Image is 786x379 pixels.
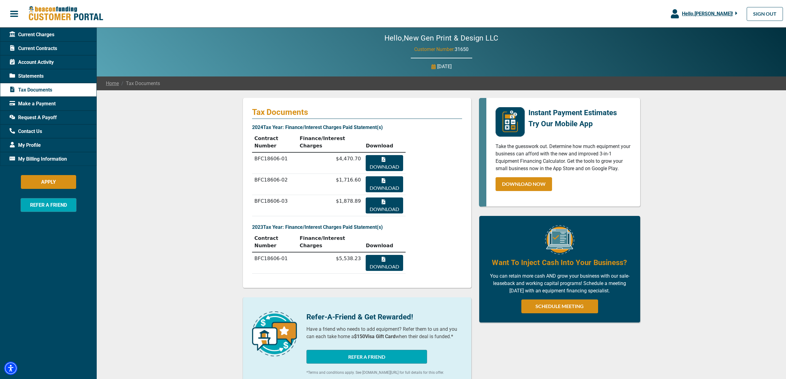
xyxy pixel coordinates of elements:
[10,86,52,94] span: Tax Documents
[297,174,363,195] td: $1,716.60
[496,177,552,191] a: DOWNLOAD NOW
[252,152,297,174] td: BFC18606-01
[366,255,403,271] button: Download
[297,152,363,174] td: $4,470.70
[496,143,631,172] p: Take the guesswork out. Determine how much equipment your business can afford with the new and im...
[414,46,455,52] span: Customer Number:
[10,59,54,66] span: Account Activity
[492,257,627,268] h4: Want To Inject Cash Into Your Business?
[4,361,18,375] div: Accessibility Menu
[297,252,363,274] td: $5,538.23
[437,63,452,70] p: [DATE]
[297,232,363,252] th: Finance/Interest Charges
[252,311,297,356] img: refer-a-friend-icon.png
[366,176,403,192] button: Download
[366,155,403,171] button: Download
[366,197,403,213] button: Download
[306,350,427,364] button: REFER A FRIEND
[10,142,41,149] span: My Profile
[306,326,462,340] p: Have a friend who needs to add equipment? Refer them to us and you can each take home a when thei...
[252,124,462,131] p: 2024 Tax Year: Finance/Interest Charges Paid Statement(s)
[521,299,598,313] a: SCHEDULE MEETING
[10,31,54,38] span: Current Charges
[306,370,462,375] p: *Terms and conditions apply. See [DOMAIN_NAME][URL] for full details for this offer.
[252,232,297,252] th: Contract Number
[28,6,103,21] img: Beacon Funding Customer Portal Logo
[747,7,783,21] a: SIGN OUT
[682,11,733,17] span: Hello, [PERSON_NAME] !
[252,174,297,195] td: BFC18606-02
[496,107,525,137] img: mobile-app-logo.png
[528,107,617,118] p: Instant Payment Estimates
[10,114,57,121] span: Request A Payoff
[10,45,57,52] span: Current Contracts
[297,195,363,216] td: $1,878.89
[252,195,297,216] td: BFC18606-03
[363,132,405,152] th: Download
[366,34,517,43] h2: Hello, New Gen Print & Design LLC
[528,118,617,129] p: Try Our Mobile App
[252,107,462,117] p: Tax Documents
[106,80,119,87] a: Home
[252,252,297,274] td: BFC18606-01
[10,100,56,107] span: Make a Payment
[297,132,363,152] th: Finance/Interest Charges
[455,46,469,52] span: 31650
[363,232,405,252] th: Download
[10,128,42,135] span: Contact Us
[10,72,44,80] span: Statements
[21,175,76,189] button: APPLY
[252,224,462,231] p: 2023 Tax Year: Finance/Interest Charges Paid Statement(s)
[252,132,297,152] th: Contract Number
[10,155,67,163] span: My Billing Information
[545,225,574,254] img: Equipment Financing Online Image
[306,311,462,322] p: Refer-A-Friend & Get Rewarded!
[21,198,76,212] button: REFER A FRIEND
[488,272,631,295] p: You can retain more cash AND grow your business with our sale-leaseback and working capital progr...
[354,334,395,339] b: $150 Visa Gift Card
[119,80,160,87] span: Tax Documents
